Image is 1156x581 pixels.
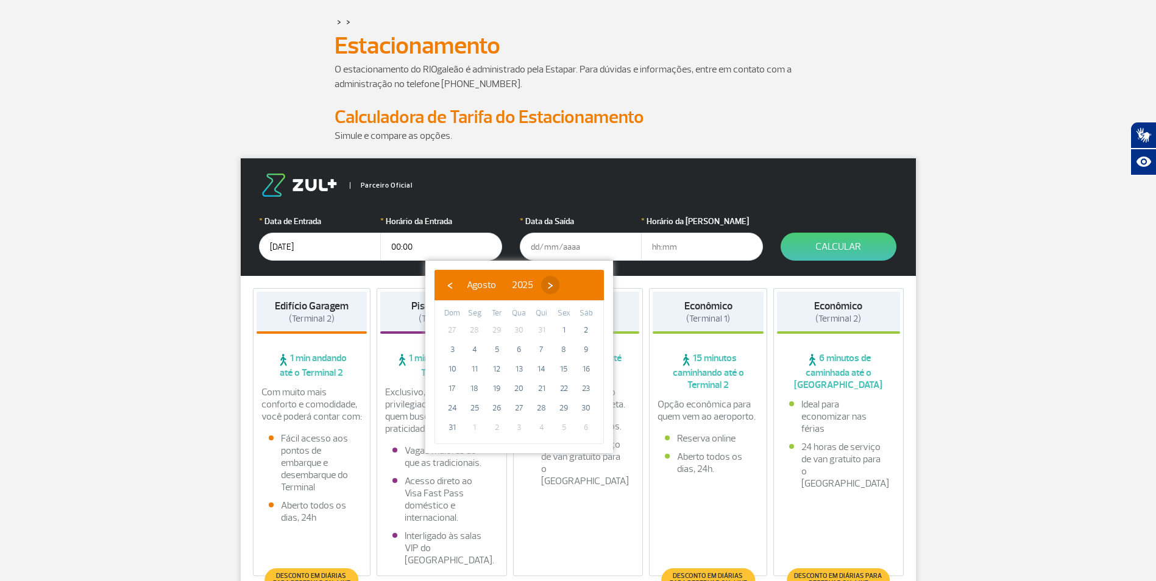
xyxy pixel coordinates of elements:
[509,418,529,437] span: 3
[441,277,559,289] bs-datepicker-navigation-view: ​ ​ ​
[487,398,506,418] span: 26
[385,386,498,435] p: Exclusivo, com localização privilegiada e ideal para quem busca conforto e praticidade.
[576,320,596,340] span: 2
[576,379,596,398] span: 23
[789,441,888,490] li: 24 horas de serviço de van gratuito para o [GEOGRAPHIC_DATA]
[261,386,363,423] p: Com muito mais conforto e comodidade, você poderá contar com:
[665,432,751,445] li: Reserva online
[442,320,462,340] span: 27
[487,320,506,340] span: 29
[487,359,506,379] span: 12
[487,418,506,437] span: 2
[532,320,551,340] span: 31
[442,398,462,418] span: 24
[653,352,764,391] span: 15 minutos caminhando até o Terminal 2
[777,352,900,391] span: 6 minutos de caminhada até o [GEOGRAPHIC_DATA]
[289,313,335,325] span: (Terminal 2)
[459,276,504,294] button: Agosto
[658,398,759,423] p: Opção econômica para quem vem ao aeroporto.
[554,398,573,418] span: 29
[576,398,596,418] span: 30
[380,215,502,228] label: Horário da Entrada
[465,418,484,437] span: 1
[380,352,503,379] span: 1 min andando até o Terminal 2
[532,340,551,359] span: 7
[335,35,822,56] h1: Estacionamento
[576,418,596,437] span: 6
[465,398,484,418] span: 25
[269,432,355,493] li: Fácil acesso aos pontos de embarque e desembarque do Terminal
[465,320,484,340] span: 28
[465,359,484,379] span: 11
[665,451,751,475] li: Aberto todos os dias, 24h.
[465,340,484,359] span: 4
[532,398,551,418] span: 28
[380,233,502,261] input: hh:mm
[464,307,486,320] th: weekday
[686,313,730,325] span: (Terminal 1)
[789,398,888,435] li: Ideal para economizar nas férias
[554,359,573,379] span: 15
[335,106,822,129] h2: Calculadora de Tarifa do Estacionamento
[554,379,573,398] span: 22
[425,261,613,453] bs-datepicker-container: calendar
[641,233,763,261] input: hh:mm
[411,300,472,312] strong: Piso Premium
[442,359,462,379] span: 10
[1130,122,1156,175] div: Plugin de acessibilidade da Hand Talk.
[259,233,381,261] input: dd/mm/aaaa
[269,499,355,524] li: Aberto todos os dias, 24h
[259,215,381,228] label: Data de Entrada
[576,359,596,379] span: 16
[335,129,822,143] p: Simule e compare as opções.
[781,233,896,261] button: Calcular
[257,352,367,379] span: 1 min andando até o Terminal 2
[392,530,491,566] li: Interligado às salas VIP do [GEOGRAPHIC_DATA].
[554,320,573,340] span: 1
[441,276,459,294] button: ‹
[487,340,506,359] span: 5
[467,279,496,291] span: Agosto
[553,307,575,320] th: weekday
[541,276,559,294] button: ›
[509,340,529,359] span: 6
[441,307,464,320] th: weekday
[530,307,553,320] th: weekday
[275,300,349,312] strong: Edifício Garagem
[509,359,529,379] span: 13
[442,379,462,398] span: 17
[392,475,491,524] li: Acesso direto ao Visa Fast Pass doméstico e internacional.
[532,379,551,398] span: 21
[575,307,597,320] th: weekday
[487,379,506,398] span: 19
[508,307,531,320] th: weekday
[337,15,341,29] a: >
[486,307,508,320] th: weekday
[392,445,491,469] li: Vagas maiores do que as tradicionais.
[509,398,529,418] span: 27
[1130,122,1156,149] button: Abrir tradutor de língua de sinais.
[554,418,573,437] span: 5
[350,182,413,189] span: Parceiro Oficial
[815,313,861,325] span: (Terminal 2)
[259,174,339,197] img: logo-zul.png
[1130,149,1156,175] button: Abrir recursos assistivos.
[419,313,464,325] span: (Terminal 2)
[442,340,462,359] span: 3
[532,359,551,379] span: 14
[504,276,541,294] button: 2025
[335,62,822,91] p: O estacionamento do RIOgaleão é administrado pela Estapar. Para dúvidas e informações, entre em c...
[509,320,529,340] span: 30
[641,215,763,228] label: Horário da [PERSON_NAME]
[512,279,533,291] span: 2025
[465,379,484,398] span: 18
[529,438,628,487] li: 24 horas de serviço de van gratuito para o [GEOGRAPHIC_DATA]
[576,340,596,359] span: 9
[684,300,732,312] strong: Econômico
[532,418,551,437] span: 4
[520,233,642,261] input: dd/mm/aaaa
[520,215,642,228] label: Data da Saída
[442,418,462,437] span: 31
[509,379,529,398] span: 20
